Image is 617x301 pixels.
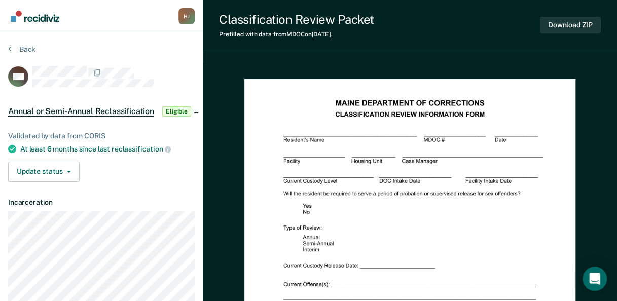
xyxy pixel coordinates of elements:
img: Recidiviz [11,11,59,22]
span: Annual or Semi-Annual Reclassification [8,106,154,117]
div: Open Intercom Messenger [583,267,607,291]
button: Profile dropdown button [178,8,195,24]
span: reclassification [112,145,171,153]
button: Back [8,45,35,54]
button: Update status [8,162,80,182]
div: At least 6 months since last [20,144,195,154]
div: H J [178,8,195,24]
dt: Incarceration [8,198,195,207]
button: Download ZIP [540,17,601,33]
span: Eligible [162,106,191,117]
div: Classification Review Packet [219,12,374,27]
div: Prefilled with data from MDOC on [DATE] . [219,31,374,38]
div: Validated by data from CORIS [8,132,195,140]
